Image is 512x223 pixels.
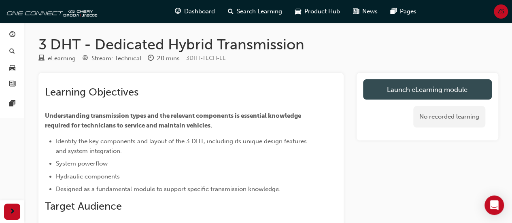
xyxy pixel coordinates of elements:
[82,55,88,62] span: target-icon
[363,79,492,100] a: Launch eLearning module
[148,55,154,62] span: clock-icon
[4,3,97,19] img: oneconnect
[38,55,45,62] span: learningResourceType_ELEARNING-icon
[9,81,15,88] span: news-icon
[413,106,485,127] div: No recorded learning
[9,32,15,39] span: guage-icon
[353,6,359,17] span: news-icon
[157,54,180,63] div: 20 mins
[9,207,15,217] span: next-icon
[391,6,397,17] span: pages-icon
[494,4,508,19] button: ZS
[91,54,141,63] div: Stream: Technical
[362,7,378,16] span: News
[400,7,416,16] span: Pages
[9,64,15,72] span: car-icon
[45,112,302,129] span: Understanding transmission types and the relevant components is essential knowledge required for ...
[168,3,221,20] a: guage-iconDashboard
[346,3,384,20] a: news-iconNews
[289,3,346,20] a: car-iconProduct Hub
[295,6,301,17] span: car-icon
[48,54,76,63] div: eLearning
[175,6,181,17] span: guage-icon
[45,86,138,98] span: Learning Objectives
[38,36,498,53] h1: 3 DHT - Dedicated Hybrid Transmission
[484,195,504,215] div: Open Intercom Messenger
[221,3,289,20] a: search-iconSearch Learning
[184,7,215,16] span: Dashboard
[304,7,340,16] span: Product Hub
[9,48,15,55] span: search-icon
[384,3,423,20] a: pages-iconPages
[148,53,180,64] div: Duration
[237,7,282,16] span: Search Learning
[82,53,141,64] div: Stream
[56,160,108,167] span: System powerflow
[56,173,120,180] span: Hydraulic components
[45,200,122,212] span: Target Audience
[56,138,308,155] span: Identify the key components and layout of the 3 DHT, including its unique design features and sys...
[56,185,280,193] span: Designed as a fundamental module to support specific transmission knowledge.
[9,100,15,108] span: pages-icon
[497,7,504,16] span: ZS
[228,6,234,17] span: search-icon
[38,53,76,64] div: Type
[186,55,225,62] span: Learning resource code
